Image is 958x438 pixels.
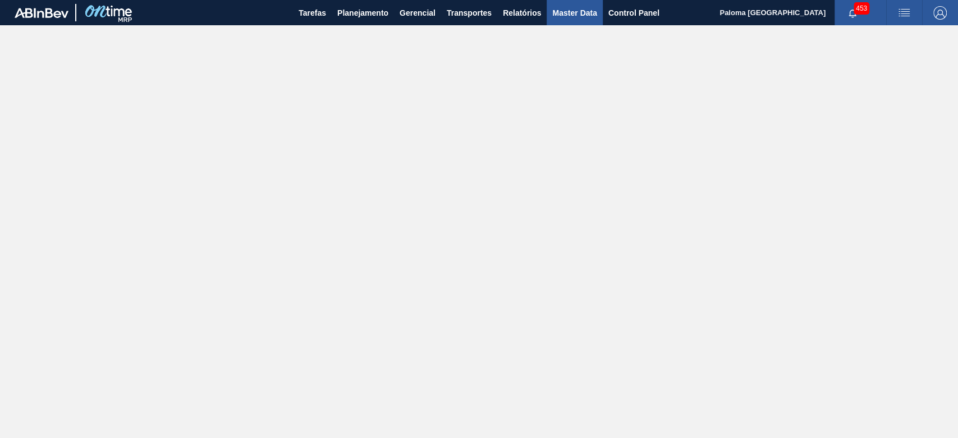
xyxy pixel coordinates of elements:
[608,6,659,20] span: Control Panel
[835,5,870,21] button: Notificações
[897,6,911,20] img: userActions
[447,6,492,20] span: Transportes
[552,6,597,20] span: Master Data
[337,6,388,20] span: Planejamento
[400,6,436,20] span: Gerencial
[503,6,541,20] span: Relatórios
[15,8,68,18] img: TNhmsLtSVTkK8tSr43FrP2fwEKptu5GPRR3wAAAABJRU5ErkJggg==
[854,2,869,15] span: 453
[933,6,947,20] img: Logout
[299,6,326,20] span: Tarefas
